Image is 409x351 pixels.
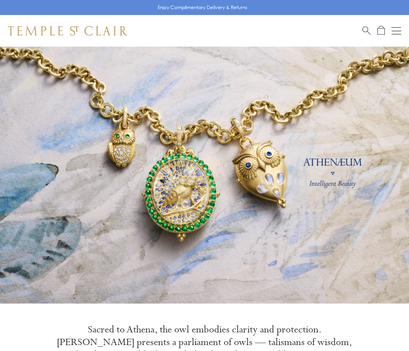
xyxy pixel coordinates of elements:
p: Enjoy Complimentary Delivery & Returns [158,4,247,11]
a: Open Shopping Bag [377,26,385,36]
img: Temple St. Clair [8,26,127,36]
button: Open navigation [392,26,401,36]
a: Search [362,26,371,36]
